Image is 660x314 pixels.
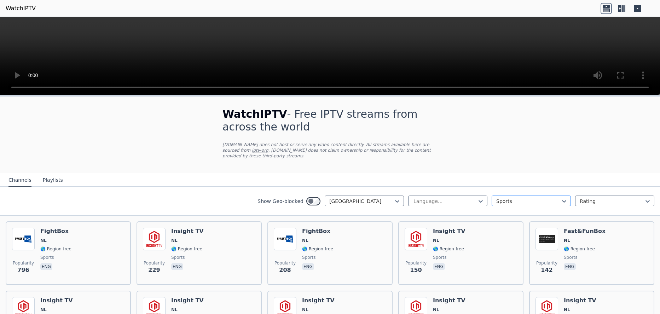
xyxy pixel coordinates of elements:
[302,255,315,260] span: sports
[564,307,570,313] span: NL
[433,263,445,270] p: eng
[17,266,29,274] span: 796
[40,297,73,304] h6: Insight TV
[302,238,308,243] span: NL
[171,246,202,252] span: 🌎 Region-free
[433,297,465,304] h6: Insight TV
[40,307,47,313] span: NL
[144,260,165,266] span: Popularity
[541,266,552,274] span: 142
[536,260,557,266] span: Popularity
[433,228,465,235] h6: Insight TV
[171,255,185,260] span: sports
[433,255,446,260] span: sports
[6,4,36,13] a: WatchIPTV
[302,228,333,235] h6: FightBox
[279,266,291,274] span: 208
[564,297,596,304] h6: Insight TV
[148,266,160,274] span: 229
[43,174,63,187] button: Playlists
[171,228,204,235] h6: Insight TV
[222,142,438,159] p: [DOMAIN_NAME] does not host or serve any video content directly. All streams available here are s...
[171,263,183,270] p: eng
[564,255,577,260] span: sports
[433,246,464,252] span: 🌎 Region-free
[274,260,296,266] span: Popularity
[302,263,314,270] p: eng
[40,238,47,243] span: NL
[564,238,570,243] span: NL
[274,228,296,250] img: FightBox
[302,297,335,304] h6: Insight TV
[143,228,166,250] img: Insight TV
[410,266,422,274] span: 150
[40,228,71,235] h6: FightBox
[257,198,303,205] label: Show Geo-blocked
[405,260,427,266] span: Popularity
[302,307,308,313] span: NL
[40,246,71,252] span: 🌎 Region-free
[564,263,576,270] p: eng
[222,108,287,120] span: WatchIPTV
[535,228,558,250] img: Fast&FunBox
[40,255,54,260] span: sports
[252,148,268,153] a: iptv-org
[12,228,35,250] img: FightBox
[405,228,427,250] img: Insight TV
[171,238,178,243] span: NL
[564,246,595,252] span: 🌎 Region-free
[433,307,439,313] span: NL
[8,174,31,187] button: Channels
[433,238,439,243] span: NL
[40,263,52,270] p: eng
[302,246,333,252] span: 🌎 Region-free
[222,108,438,133] h1: - Free IPTV streams from across the world
[564,228,606,235] h6: Fast&FunBox
[13,260,34,266] span: Popularity
[171,297,204,304] h6: Insight TV
[171,307,178,313] span: NL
